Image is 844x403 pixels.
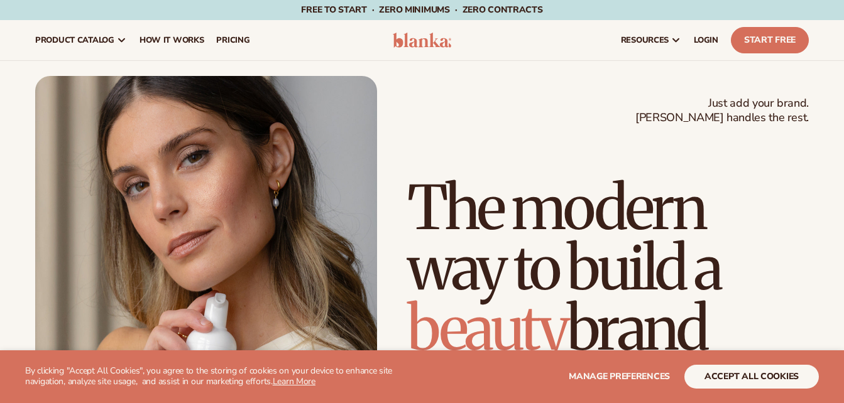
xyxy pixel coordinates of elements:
[569,370,670,382] span: Manage preferences
[29,20,133,60] a: product catalog
[140,35,204,45] span: How It Works
[393,33,452,48] img: logo
[210,20,256,60] a: pricing
[301,4,542,16] span: Free to start · ZERO minimums · ZERO contracts
[133,20,211,60] a: How It Works
[688,20,725,60] a: LOGIN
[407,178,809,358] h1: The modern way to build a brand
[621,35,669,45] span: resources
[731,27,809,53] a: Start Free
[569,365,670,389] button: Manage preferences
[635,96,809,126] span: Just add your brand. [PERSON_NAME] handles the rest.
[684,365,819,389] button: accept all cookies
[25,366,415,387] p: By clicking "Accept All Cookies", you agree to the storing of cookies on your device to enhance s...
[615,20,688,60] a: resources
[216,35,249,45] span: pricing
[273,375,315,387] a: Learn More
[35,35,114,45] span: product catalog
[694,35,718,45] span: LOGIN
[407,291,567,366] span: beauty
